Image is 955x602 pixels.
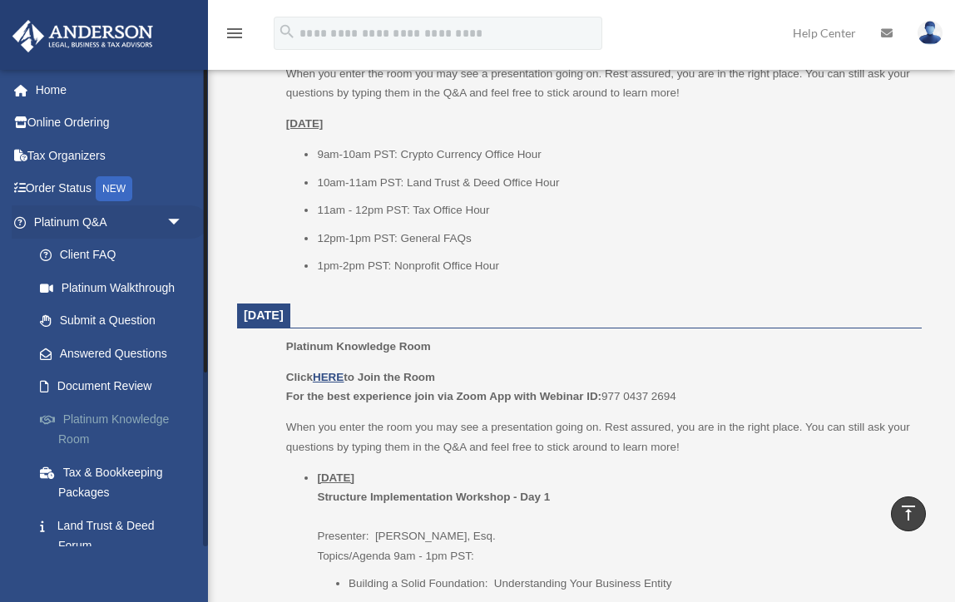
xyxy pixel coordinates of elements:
[23,402,208,456] a: Platinum Knowledge Room
[12,205,208,239] a: Platinum Q&Aarrow_drop_down
[286,340,431,353] span: Platinum Knowledge Room
[225,29,245,43] a: menu
[349,574,910,594] li: Building a Solid Foundation: Understanding Your Business Entity
[244,308,284,322] span: [DATE]
[23,509,208,562] a: Land Trust & Deed Forum
[23,370,208,403] a: Document Review
[317,145,910,165] li: 9am-10am PST: Crypto Currency Office Hour
[286,368,910,407] p: 977 0437 2694
[225,23,245,43] i: menu
[317,471,354,484] u: [DATE]
[23,239,208,272] a: Client FAQ
[12,73,208,106] a: Home
[313,371,344,383] a: HERE
[7,20,158,52] img: Anderson Advisors Platinum Portal
[317,491,550,503] b: Structure Implementation Workshop - Day 1
[23,456,208,509] a: Tax & Bookkeeping Packages
[286,117,324,130] u: [DATE]
[12,106,208,140] a: Online Ordering
[918,21,943,45] img: User Pic
[278,22,296,41] i: search
[286,390,601,402] b: For the best experience join via Zoom App with Webinar ID:
[898,503,918,523] i: vertical_align_top
[317,256,910,276] li: 1pm-2pm PST: Nonprofit Office Hour
[286,417,910,456] p: When you enter the room you may see a presentation going on. Rest assured, you are in the right p...
[317,229,910,249] li: 12pm-1pm PST: General FAQs
[317,200,910,220] li: 11am - 12pm PST: Tax Office Hour
[96,176,132,201] div: NEW
[166,205,200,239] span: arrow_drop_down
[12,172,208,206] a: Order StatusNEW
[891,496,926,531] a: vertical_align_top
[286,64,910,103] p: When you enter the room you may see a presentation going on. Rest assured, you are in the right p...
[286,371,435,383] b: Click to Join the Room
[23,337,208,370] a: Answered Questions
[23,271,208,304] a: Platinum Walkthrough
[23,304,208,338] a: Submit a Question
[12,139,208,172] a: Tax Organizers
[317,173,910,193] li: 10am-11am PST: Land Trust & Deed Office Hour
